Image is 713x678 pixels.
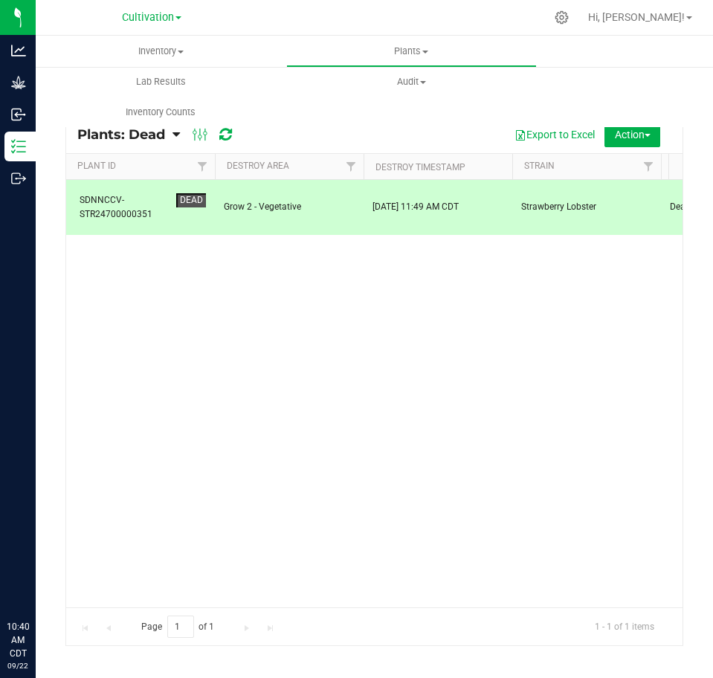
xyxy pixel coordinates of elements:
[604,122,660,147] button: Action
[524,161,555,171] a: Strain
[36,45,286,58] span: Inventory
[7,620,29,660] p: 10:40 AM CDT
[36,36,286,67] a: Inventory
[80,193,171,222] div: SDNNCCV-STR24700000351
[372,200,459,214] span: [DATE] 11:49 AM CDT
[77,126,172,143] a: Plants: Dead
[287,45,536,58] span: Plants
[11,171,26,186] inline-svg: Outbound
[36,66,286,97] a: Lab Results
[224,200,355,214] span: Grow 2 - Vegetative
[15,559,59,604] iframe: Resource center
[588,11,685,23] span: Hi, [PERSON_NAME]!
[36,97,286,128] a: Inventory Counts
[7,660,29,671] p: 09/22
[167,616,194,639] input: 1
[77,126,165,143] span: Plants: Dead
[505,122,604,147] button: Export to Excel
[11,43,26,58] inline-svg: Analytics
[122,11,174,24] span: Cultivation
[286,66,537,97] a: Audit
[615,129,651,141] span: Action
[286,36,537,67] a: Plants
[552,10,571,25] div: Manage settings
[129,616,227,639] span: Page of 1
[190,154,215,179] a: Filter
[11,107,26,122] inline-svg: Inbound
[521,200,652,214] span: Strawberry Lobster
[116,75,206,88] span: Lab Results
[287,75,536,88] span: Audit
[106,106,216,119] span: Inventory Counts
[227,161,289,171] a: Destroy Area
[77,161,116,171] a: Plant ID
[11,139,26,154] inline-svg: Inventory
[176,193,206,207] div: Dead
[375,162,465,172] a: Destroy Timestamp
[583,616,666,638] span: 1 - 1 of 1 items
[636,154,661,179] a: Filter
[339,154,364,179] a: Filter
[11,75,26,90] inline-svg: Grow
